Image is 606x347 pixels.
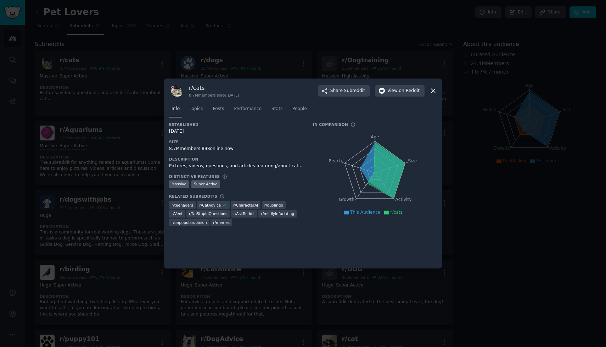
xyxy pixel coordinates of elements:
div: Pictures, videos, questions, and articles featuring/about cats. [169,163,303,169]
span: r/cats [391,210,403,215]
span: r/ Vent [172,211,183,216]
a: Topics [187,103,205,118]
span: r/ memes [213,220,230,225]
tspan: Activity [395,197,412,202]
a: Posts [210,103,226,118]
a: Stats [269,103,285,118]
tspan: Size [408,158,417,163]
button: ShareSubreddit [318,85,370,97]
span: Info [172,106,180,112]
h3: Size [169,139,303,144]
tspan: Growth [339,197,354,202]
span: Performance [234,106,262,112]
img: cats [169,83,184,98]
div: Super Active [191,180,220,188]
div: 8.7M members since [DATE] [189,93,239,98]
span: r/ mildlyinfuriating [261,211,294,216]
span: Subreddit [344,88,365,94]
span: Posts [213,106,224,112]
h3: r/ cats [189,84,239,92]
h3: In Comparison [313,122,348,127]
span: r/ teenagers [172,203,193,208]
a: Performance [231,103,264,118]
div: Massive [169,180,189,188]
h3: Related Subreddits [169,194,217,199]
h3: Established [169,122,303,127]
span: Topics [190,106,203,112]
tspan: Age [371,134,379,139]
span: r/ CharacterAI [233,203,258,208]
span: Share [330,88,365,94]
button: Viewon Reddit [375,85,425,97]
span: r/ duolingo [264,203,283,208]
span: r/ AskReddit [234,211,255,216]
span: View [387,88,420,94]
span: Stats [271,106,282,112]
h3: Description [169,157,303,162]
h3: Distinctive Features [169,174,220,179]
span: People [292,106,307,112]
span: r/ NoStupidQuestions [189,211,227,216]
tspan: Reach [329,158,342,163]
span: r/ CatAdvice [199,203,221,208]
div: [DATE] [169,128,303,135]
span: on Reddit [399,88,420,94]
a: People [290,103,309,118]
span: This Audience [350,210,381,215]
a: Info [169,103,182,118]
div: 8.7M members, 898 online now [169,146,303,152]
span: r/ unpopularopinion [172,220,207,225]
